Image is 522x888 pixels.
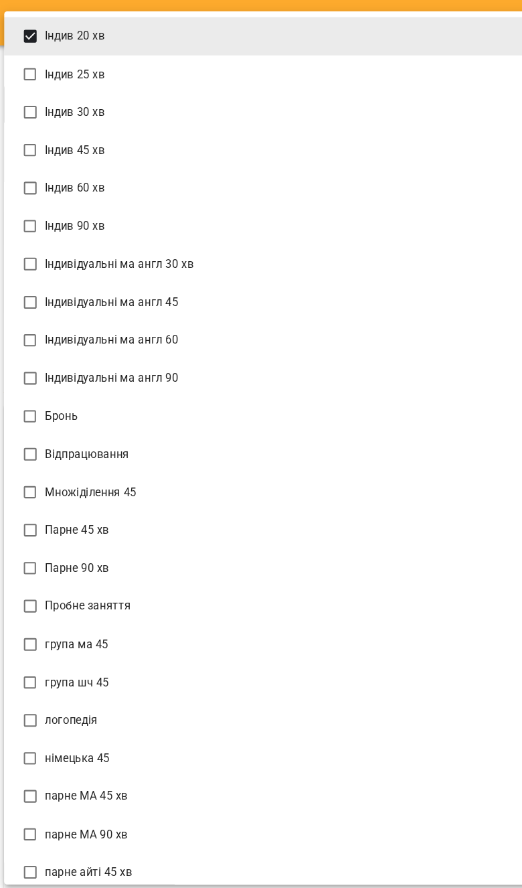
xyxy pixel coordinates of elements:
[11,805,511,841] li: парне айті 45 хв
[11,554,511,590] li: Пробне заняття
[11,303,511,340] li: Індивідуальні ма англ 60
[11,662,511,698] li: логопедія
[11,52,511,88] li: Індив 25 хв
[11,447,511,483] li: Множіділення 45
[11,411,511,447] li: Відпрацювання
[11,769,511,806] li: парне МА 90 хв
[11,626,511,662] li: група шч 45
[11,733,511,769] li: парне МА 45 хв
[11,16,511,52] li: Індив 20 хв
[11,231,511,267] li: Індивідуальні ма англ 30 хв
[11,482,511,518] li: Парне 45 хв
[11,124,511,160] li: Індив 45 хв
[11,339,511,375] li: Індивідуальні ма англ 90
[11,590,511,626] li: група ма 45
[11,698,511,734] li: німецька 45
[11,375,511,411] li: Бронь
[11,159,511,196] li: Індив 60 хв
[11,196,511,232] li: Індив 90 хв
[11,518,511,554] li: Парне 90 хв
[11,88,511,124] li: Індив 30 хв
[11,267,511,303] li: Індивідуальні ма англ 45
